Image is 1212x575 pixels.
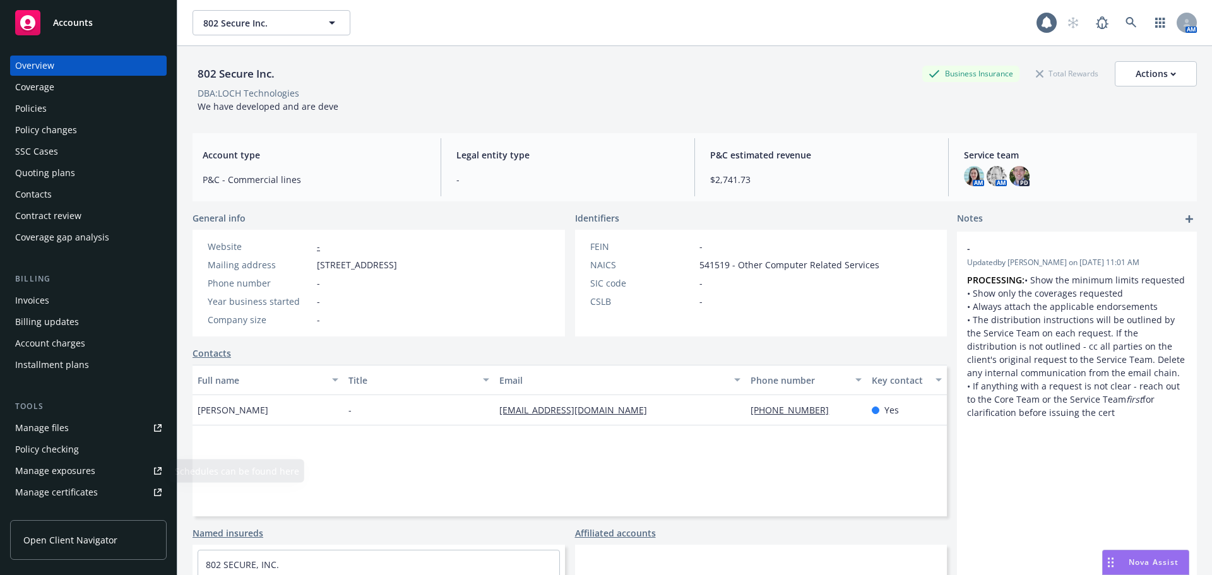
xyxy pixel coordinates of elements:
a: Contacts [10,184,167,205]
a: Billing updates [10,312,167,332]
button: Title [343,365,494,395]
p: • Show the minimum limits requested • Show only the coverages requested • Always attach the appli... [967,273,1187,419]
span: - [967,242,1154,255]
span: - [456,173,679,186]
a: [PHONE_NUMBER] [751,404,839,416]
span: Service team [964,148,1187,162]
div: Policies [15,98,47,119]
div: Title [348,374,475,387]
span: Nova Assist [1129,557,1179,567]
span: - [699,295,703,308]
a: Switch app [1148,10,1173,35]
button: Full name [193,365,343,395]
div: NAICS [590,258,694,271]
a: add [1182,211,1197,227]
a: SSC Cases [10,141,167,162]
button: Key contact [867,365,947,395]
div: Coverage gap analysis [15,227,109,247]
a: Manage exposures [10,461,167,481]
a: Manage certificates [10,482,167,502]
div: Website [208,240,312,253]
span: 802 Secure Inc. [203,16,312,30]
a: - [317,240,320,252]
a: Named insureds [193,526,263,540]
div: Phone number [208,276,312,290]
a: Quoting plans [10,163,167,183]
button: Nova Assist [1102,550,1189,575]
div: Contacts [15,184,52,205]
div: DBA: LOCH Technologies [198,86,299,100]
span: Open Client Navigator [23,533,117,547]
a: Account charges [10,333,167,353]
span: Identifiers [575,211,619,225]
a: Invoices [10,290,167,311]
span: - [699,240,703,253]
a: Policy checking [10,439,167,459]
div: CSLB [590,295,694,308]
span: General info [193,211,246,225]
em: first [1126,393,1143,405]
span: - [317,295,320,308]
a: Contract review [10,206,167,226]
a: Report a Bug [1090,10,1115,35]
img: photo [1009,166,1030,186]
a: Installment plans [10,355,167,375]
a: Affiliated accounts [575,526,656,540]
div: Overview [15,56,54,76]
strong: PROCESSING: [967,274,1025,286]
span: Notes [957,211,983,227]
div: Installment plans [15,355,89,375]
span: P&C - Commercial lines [203,173,425,186]
button: 802 Secure Inc. [193,10,350,35]
div: Total Rewards [1030,66,1105,81]
a: Coverage gap analysis [10,227,167,247]
span: - [348,403,352,417]
span: P&C estimated revenue [710,148,933,162]
div: Key contact [872,374,928,387]
a: Accounts [10,5,167,40]
div: Contract review [15,206,81,226]
div: Actions [1136,62,1176,86]
a: Search [1119,10,1144,35]
div: Phone number [751,374,847,387]
a: Manage files [10,418,167,438]
div: Account charges [15,333,85,353]
div: -Updatedby [PERSON_NAME] on [DATE] 11:01 AMPROCESSING:• Show the minimum limits requested • Show ... [957,232,1197,429]
div: Billing updates [15,312,79,332]
a: Policies [10,98,167,119]
button: Actions [1115,61,1197,86]
div: Coverage [15,77,54,97]
div: SSC Cases [15,141,58,162]
div: Email [499,374,727,387]
a: Overview [10,56,167,76]
div: Manage certificates [15,482,98,502]
a: 802 SECURE, INC. [206,559,279,571]
span: - [699,276,703,290]
span: We have developed and are deve [198,100,338,112]
a: Manage claims [10,504,167,524]
span: - [317,276,320,290]
div: Year business started [208,295,312,308]
img: photo [987,166,1007,186]
div: Full name [198,374,324,387]
span: Accounts [53,18,93,28]
div: Quoting plans [15,163,75,183]
a: Policy changes [10,120,167,140]
div: Company size [208,313,312,326]
span: Yes [884,403,899,417]
span: [STREET_ADDRESS] [317,258,397,271]
span: Account type [203,148,425,162]
span: - [317,313,320,326]
button: Email [494,365,746,395]
div: Policy checking [15,439,79,459]
a: Contacts [193,347,231,360]
div: Policy changes [15,120,77,140]
div: Manage files [15,418,69,438]
div: FEIN [590,240,694,253]
div: Mailing address [208,258,312,271]
span: [PERSON_NAME] [198,403,268,417]
div: Billing [10,273,167,285]
button: Phone number [746,365,866,395]
span: $2,741.73 [710,173,933,186]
